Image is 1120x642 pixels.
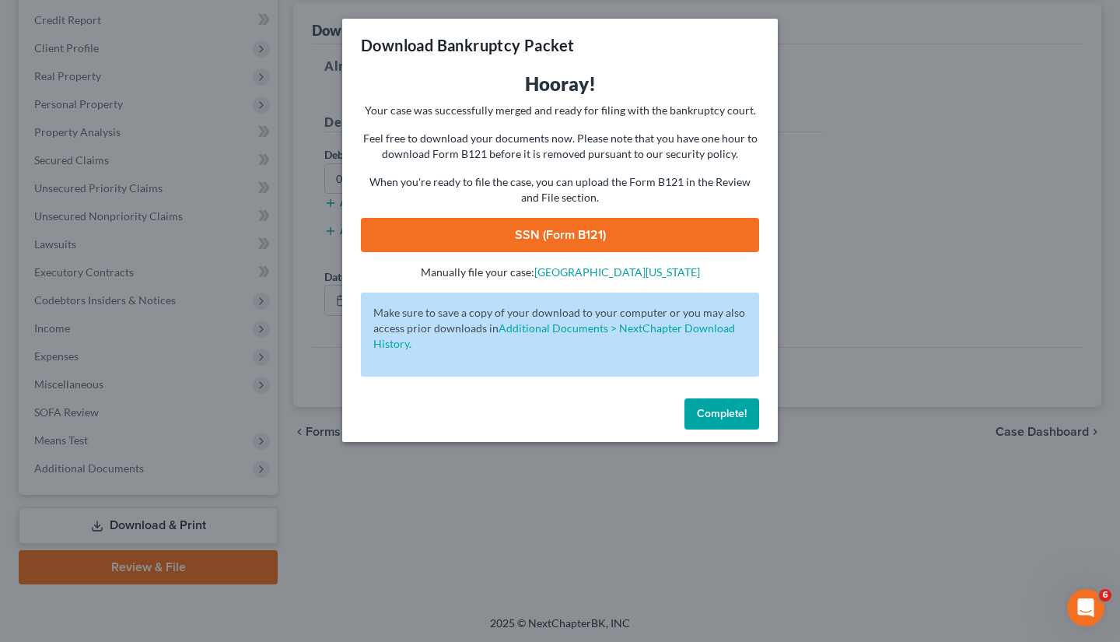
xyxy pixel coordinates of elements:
button: Complete! [684,398,759,430]
p: Feel free to download your documents now. Please note that you have one hour to download Form B12... [361,131,759,162]
span: 6 [1099,589,1111,602]
p: Make sure to save a copy of your download to your computer or you may also access prior downloads in [373,305,747,352]
h3: Download Bankruptcy Packet [361,34,574,56]
a: Additional Documents > NextChapter Download History. [373,321,735,350]
span: Complete! [697,407,747,420]
a: [GEOGRAPHIC_DATA][US_STATE] [534,265,700,279]
p: Your case was successfully merged and ready for filing with the bankruptcy court. [361,103,759,118]
p: When you're ready to file the case, you can upload the Form B121 in the Review and File section. [361,174,759,205]
a: SSN (Form B121) [361,218,759,252]
h3: Hooray! [361,72,759,96]
p: Manually file your case: [361,265,759,280]
iframe: Intercom live chat [1067,589,1104,626]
